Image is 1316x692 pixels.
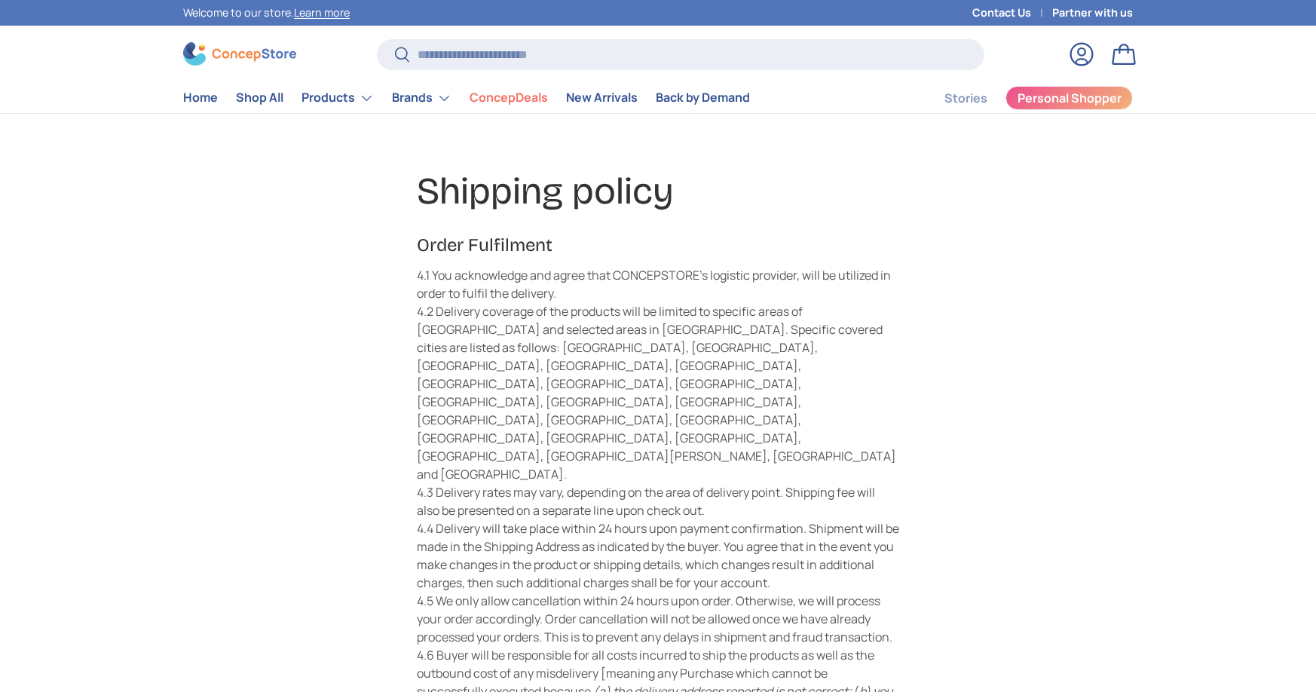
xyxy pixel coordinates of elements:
[292,83,383,113] summary: Products
[417,483,899,519] div: 4.3 Delivery rates may vary, depending on the area of delivery point. Shipping fee will also be p...
[183,83,750,113] nav: Primary
[417,234,899,302] div: 4.1 You acknowledge and agree that CONCEPSTORE’s logistic provider, will be utilized in order to ...
[1005,86,1133,110] a: Personal Shopper
[944,84,987,113] a: Stories
[236,83,283,112] a: Shop All
[392,83,451,113] a: Brands
[1018,92,1122,104] span: Personal Shopper
[566,83,638,112] a: New Arrivals
[301,83,374,113] a: Products
[417,302,899,483] div: 4.2 Delivery coverage of the products will be limited to specific areas of [GEOGRAPHIC_DATA] and ...
[183,5,350,21] p: Welcome to our store.
[972,5,1052,21] a: Contact Us
[183,42,296,66] img: ConcepStore
[470,83,548,112] a: ConcepDeals
[656,83,750,112] a: Back by Demand
[294,5,350,20] a: Learn more
[908,83,1133,113] nav: Secondary
[417,168,899,215] h1: Shipping policy
[383,83,461,113] summary: Brands
[1052,5,1133,21] a: Partner with us
[183,83,218,112] a: Home
[417,234,899,257] h5: Order Fulfilment
[417,592,899,646] div: 4.5 We only allow cancellation within 24 hours upon order. Otherwise, we will process your order ...
[417,519,899,592] div: 4.4 Delivery will take place within 24 hours upon payment confirmation. Shipment will be made in ...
